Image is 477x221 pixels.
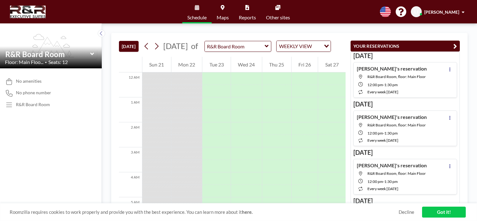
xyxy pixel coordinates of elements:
div: Mon 22 [171,57,202,72]
div: 12 AM [119,72,142,97]
div: Sun 21 [142,57,171,72]
span: R&R Board Room, floor: Main Floor [367,74,426,79]
div: Wed 24 [231,57,262,72]
input: R&R Board Room [205,41,265,52]
a: Decline [399,209,414,215]
span: Floor: Main Floo... [5,59,43,65]
span: R&R Board Room, floor: Main Floor [367,123,426,127]
span: 12:00 PM [367,82,383,87]
div: Tue 23 [202,57,231,72]
button: YOUR RESERVATIONS [351,41,460,52]
button: [DATE] [119,41,139,52]
div: Sat 27 [318,57,346,72]
span: - [383,179,384,184]
span: 1:30 PM [384,179,398,184]
span: Seats: 12 [48,59,68,65]
span: Maps [217,15,229,20]
h4: [PERSON_NAME]'s reservation [357,162,427,169]
h3: [DATE] [353,52,457,60]
span: No phone number [16,90,51,96]
span: Roomzilla requires cookies to work properly and provide you with the best experience. You can lea... [10,209,399,215]
div: Thu 25 [262,57,291,72]
span: 12:00 PM [367,179,383,184]
span: every week [DATE] [367,90,398,94]
h3: [DATE] [353,197,457,205]
span: - [383,131,384,135]
span: every week [DATE] [367,186,398,191]
span: [DATE] [163,41,188,51]
span: Schedule [187,15,207,20]
input: Search for option [314,42,320,50]
span: Reports [239,15,256,20]
a: here. [242,209,253,215]
h3: [DATE] [353,149,457,156]
div: 2 AM [119,122,142,147]
span: • [45,60,47,64]
img: organization-logo [10,6,46,18]
div: Search for option [277,41,331,52]
span: every week [DATE] [367,138,398,143]
div: 4 AM [119,172,142,197]
span: 1:30 PM [384,82,398,87]
div: 1 AM [119,97,142,122]
h3: [DATE] [353,100,457,108]
span: 12:00 PM [367,131,383,135]
span: WEEKLY VIEW [278,42,313,50]
h4: [PERSON_NAME]'s reservation [357,66,427,72]
span: R&R Board Room, floor: Main Floor [367,171,426,176]
div: 3 AM [119,147,142,172]
span: [PERSON_NAME] [424,9,459,15]
p: R&R Board Room [16,102,50,107]
a: Got it! [422,207,466,218]
span: of [191,41,198,51]
span: LJ [414,9,418,15]
span: - [383,82,384,87]
div: Fri 26 [292,57,318,72]
span: 1:30 PM [384,131,398,135]
h4: [PERSON_NAME]'s reservation [357,114,427,120]
span: Other sites [266,15,290,20]
span: No amenities [16,78,42,84]
input: R&R Board Room [5,50,90,59]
